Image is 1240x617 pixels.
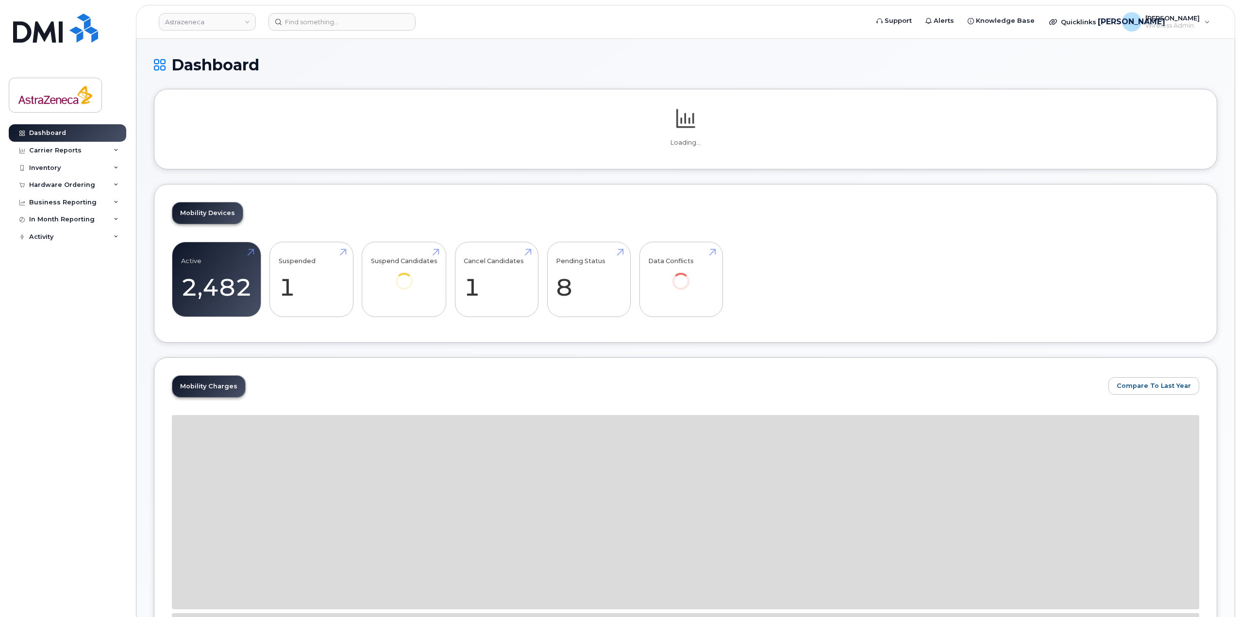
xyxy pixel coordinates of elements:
[1117,381,1191,390] span: Compare To Last Year
[1108,377,1199,395] button: Compare To Last Year
[172,376,245,397] a: Mobility Charges
[371,248,437,303] a: Suspend Candidates
[464,248,529,312] a: Cancel Candidates 1
[154,56,1217,73] h1: Dashboard
[648,248,714,303] a: Data Conflicts
[279,248,344,312] a: Suspended 1
[181,248,252,312] a: Active 2,482
[556,248,621,312] a: Pending Status 8
[172,202,243,224] a: Mobility Devices
[172,138,1199,147] p: Loading...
